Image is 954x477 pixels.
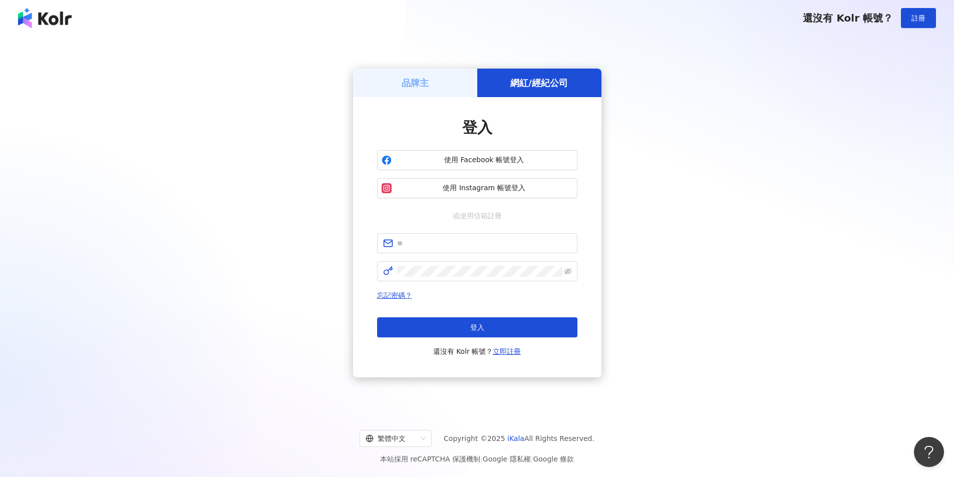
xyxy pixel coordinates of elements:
[470,323,484,331] span: 登入
[533,455,574,463] a: Google 條款
[914,437,944,467] iframe: Help Scout Beacon - Open
[433,345,521,357] span: 還沒有 Kolr 帳號？
[901,8,936,28] button: 註冊
[531,455,533,463] span: |
[377,291,412,299] a: 忘記密碼？
[377,317,577,337] button: 登入
[377,150,577,170] button: 使用 Facebook 帳號登入
[507,434,524,442] a: iKala
[366,430,417,446] div: 繁體中文
[396,183,573,193] span: 使用 Instagram 帳號登入
[402,77,429,89] h5: 品牌主
[377,178,577,198] button: 使用 Instagram 帳號登入
[446,210,509,221] span: 或使用信箱註冊
[564,268,571,275] span: eye-invisible
[510,77,568,89] h5: 網紅/經紀公司
[380,453,574,465] span: 本站採用 reCAPTCHA 保護機制
[911,14,925,22] span: 註冊
[483,455,531,463] a: Google 隱私權
[462,119,492,136] span: 登入
[480,455,483,463] span: |
[18,8,72,28] img: logo
[444,432,594,444] span: Copyright © 2025 All Rights Reserved.
[493,347,521,355] a: 立即註冊
[803,12,893,24] span: 還沒有 Kolr 帳號？
[396,155,573,165] span: 使用 Facebook 帳號登入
